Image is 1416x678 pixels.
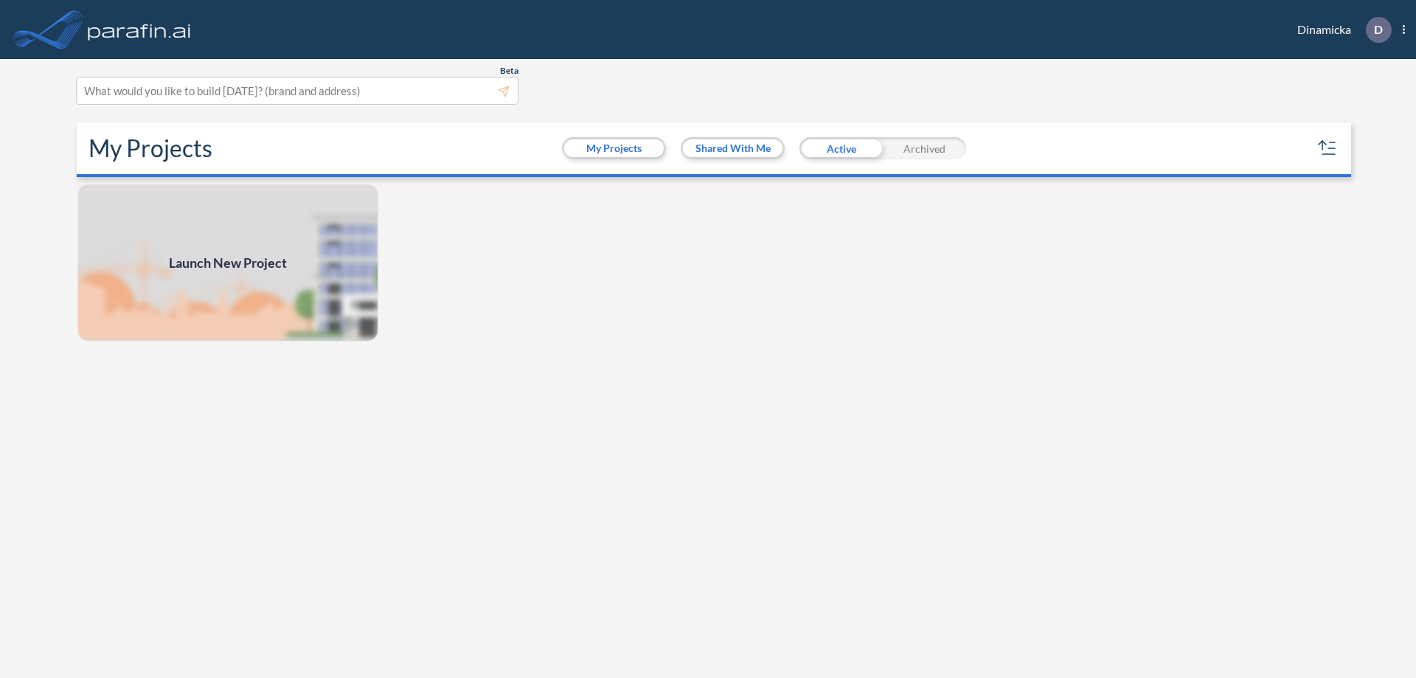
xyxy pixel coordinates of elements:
[88,134,212,162] h2: My Projects
[1316,136,1339,160] button: sort
[1275,17,1405,43] div: Dinamicka
[500,65,518,77] span: Beta
[169,253,287,273] span: Launch New Project
[683,139,782,157] button: Shared With Me
[564,139,664,157] button: My Projects
[85,15,194,44] img: logo
[77,183,379,342] a: Launch New Project
[77,183,379,342] img: add
[883,137,966,159] div: Archived
[799,137,883,159] div: Active
[1374,23,1383,36] p: D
